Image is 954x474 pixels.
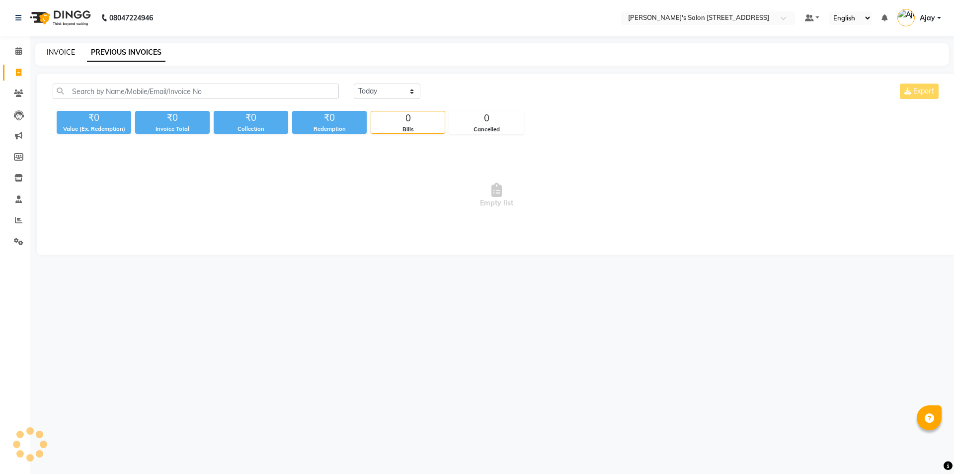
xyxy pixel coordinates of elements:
b: 08047224946 [109,4,153,32]
input: Search by Name/Mobile/Email/Invoice No [53,84,339,99]
div: Cancelled [450,125,523,134]
div: Value (Ex. Redemption) [57,125,131,133]
img: Ajay [897,9,915,26]
span: Empty list [53,146,941,245]
div: ₹0 [292,111,367,125]
div: 0 [450,111,523,125]
span: Ajay [920,13,935,23]
div: Bills [371,125,445,134]
div: Redemption [292,125,367,133]
div: Invoice Total [135,125,210,133]
div: ₹0 [135,111,210,125]
div: 0 [371,111,445,125]
div: ₹0 [214,111,288,125]
a: INVOICE [47,48,75,57]
img: logo [25,4,93,32]
div: ₹0 [57,111,131,125]
a: PREVIOUS INVOICES [87,44,165,62]
div: Collection [214,125,288,133]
